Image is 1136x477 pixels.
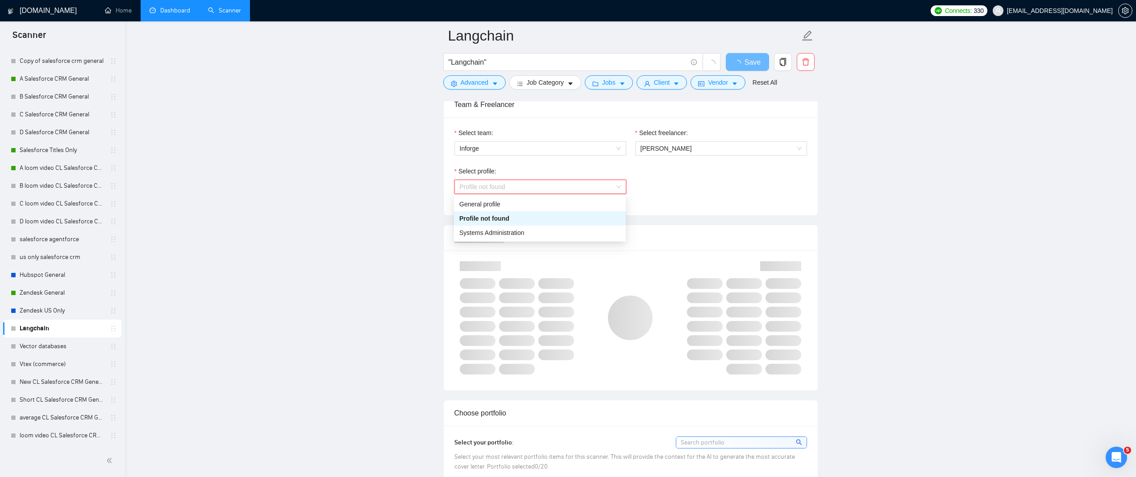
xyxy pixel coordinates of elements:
[110,432,117,439] span: holder
[753,78,777,87] a: Reset All
[691,59,697,65] span: info-circle
[20,123,104,141] a: D Salesforce CRM General
[110,414,117,421] span: holder
[774,58,791,66] span: copy
[460,142,621,155] span: Inforge
[492,80,498,87] span: caret-down
[20,52,104,70] a: Copy of salesforce crm general
[20,391,104,409] a: Short CL Salesforce CRM General
[20,266,104,284] a: Hubspot General
[110,325,117,332] span: holder
[150,7,190,14] a: dashboardDashboard
[1106,447,1127,468] iframe: Intercom live chat
[106,456,115,465] span: double-left
[635,128,688,138] label: Select freelancer:
[459,199,620,209] div: General profile
[707,60,716,68] span: loading
[110,378,117,386] span: holder
[802,30,813,41] span: edit
[454,197,626,211] div: General profile
[110,182,117,189] span: holder
[945,6,972,16] span: Connects:
[459,214,620,223] div: Profile not found
[619,80,625,87] span: caret-down
[105,7,132,14] a: homeHome
[20,302,104,320] a: Zendesk US Only
[110,271,117,279] span: holder
[1118,7,1132,14] a: setting
[110,111,117,118] span: holder
[448,25,800,47] input: Scanner name...
[20,141,104,159] a: Salesforce Titles Only
[454,439,514,446] span: Select your portfolio:
[20,159,104,177] a: A loom video CL Salesforce CRM General
[797,53,815,71] button: delete
[454,211,626,226] div: Profile not found
[698,80,704,87] span: idcard
[20,409,104,427] a: average CL Salesforce CRM General
[110,75,117,82] span: holder
[734,60,745,67] span: loading
[20,320,104,337] a: Langchain
[454,400,807,426] div: Choose portfolio
[509,75,581,90] button: barsJob Categorycaret-down
[691,75,745,90] button: idcardVendorcaret-down
[20,106,104,123] a: C Salesforce CRM General
[110,200,117,207] span: holder
[110,93,117,100] span: holder
[20,195,104,213] a: C loom video CL Salesforce CRM General
[797,58,814,66] span: delete
[449,57,687,68] input: Search Freelance Jobs...
[796,437,803,447] span: search
[20,337,104,355] a: Vector databases
[110,58,117,65] span: holder
[995,8,1001,14] span: user
[517,80,523,87] span: bars
[459,229,524,236] span: Systems Administration
[1124,447,1131,454] span: 5
[527,78,564,87] span: Job Category
[20,284,104,302] a: Zendesk General
[110,289,117,296] span: holder
[454,128,493,138] label: Select team:
[461,78,488,87] span: Advanced
[676,437,807,448] input: Search portfolio
[5,29,53,47] span: Scanner
[774,53,792,71] button: copy
[454,453,795,470] span: Select your most relevant portfolio items for this scanner. This will provide the context for the...
[567,80,574,87] span: caret-down
[460,180,621,193] span: Profile not found
[20,373,104,391] a: New CL Salesforce CRM General
[935,7,942,14] img: upwork-logo.png
[673,80,679,87] span: caret-down
[20,427,104,444] a: loom video CL Salesforce CRM General
[454,92,807,117] div: Team & Freelancer
[110,361,117,368] span: holder
[20,230,104,248] a: salesforce agentforce
[708,78,728,87] span: Vendor
[20,355,104,373] a: Vtex (commerce)
[644,80,650,87] span: user
[451,80,457,87] span: setting
[20,177,104,195] a: B loom video CL Salesforce CRM General
[602,78,616,87] span: Jobs
[20,70,104,88] a: A Salesforce CRM General
[110,343,117,350] span: holder
[443,75,506,90] button: settingAdvancedcaret-down
[8,4,14,18] img: logo
[454,194,626,204] div: This profile is unavailable now, you can't use it.
[20,213,104,230] a: D loom video CL Salesforce CRM General
[585,75,633,90] button: folderJobscaret-down
[20,248,104,266] a: us only salesforce crm
[637,75,687,90] button: userClientcaret-down
[654,78,670,87] span: Client
[458,166,496,176] span: Select profile:
[208,7,241,14] a: searchScanner
[732,80,738,87] span: caret-down
[20,88,104,106] a: B Salesforce CRM General
[110,218,117,225] span: holder
[641,145,692,152] span: [PERSON_NAME]
[974,6,983,16] span: 330
[110,147,117,154] span: holder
